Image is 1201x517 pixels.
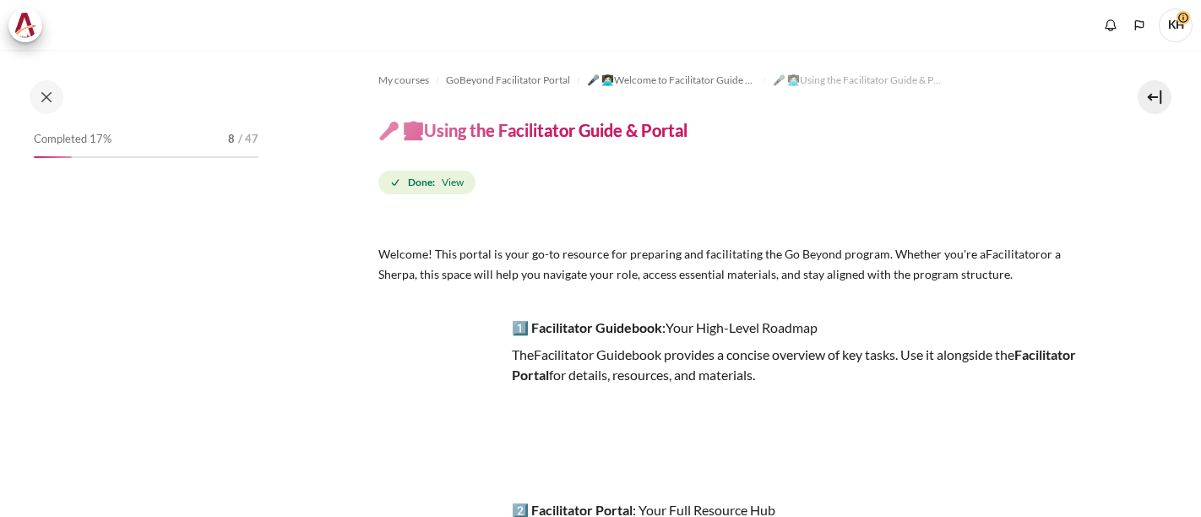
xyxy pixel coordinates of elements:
[378,119,687,141] h4: 🎤 👩🏻‍💻Using the Facilitator Guide & Portal
[14,13,37,38] img: Architeck
[378,67,1081,94] nav: Navigation bar
[527,346,664,362] span: e
[1159,8,1193,42] a: User menu
[666,319,673,335] span: Y
[34,156,72,158] div: 17%
[378,345,1081,385] p: Th provides a concise overview of key tasks. Use it alongside the for details, resources, and mat...
[238,131,258,148] span: / 47
[446,73,570,88] span: GoBeyond Facilitator Portal
[34,131,111,148] span: Completed 17%
[446,70,570,90] a: GoBeyond Facilitator Portal
[378,70,429,90] a: My courses
[442,175,464,190] span: View
[1127,13,1152,38] button: Languages
[378,318,505,471] img: guidebook
[773,70,942,90] a: 🎤 👩🏻‍💻Using the Facilitator Guide & Portal
[378,247,1061,281] span: or a Sherpa, this space will help you navigate your role, access essential materials, and stay al...
[773,73,942,88] span: 🎤 👩🏻‍💻Using the Facilitator Guide & Portal
[986,247,1041,261] span: Facilitator
[587,70,756,90] a: 🎤 👩🏻‍💻Welcome to Facilitator Guide Portal
[408,175,435,190] strong: Done:
[1098,13,1123,38] div: Show notification window with no new notifications
[512,346,1076,383] strong: Facilitator Portal
[587,73,756,88] span: 🎤 👩🏻‍💻Welcome to Facilitator Guide Portal
[228,131,235,148] span: 8
[1159,8,1193,42] span: KH
[378,247,986,261] span: Welcome! This portal is your go-to resource for preparing and facilitating the Go Beyond program....
[534,346,661,362] span: Facilitator Guidebook
[378,318,1081,338] p: : our High-Level Roadmap
[378,73,429,88] span: My courses
[378,167,479,198] div: Completion requirements for 🎤 👩🏻‍💻Using the Facilitator Guide &amp; Portal
[8,8,51,42] a: Architeck Architeck
[512,319,662,335] strong: 1️⃣ Facilitator Guidebook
